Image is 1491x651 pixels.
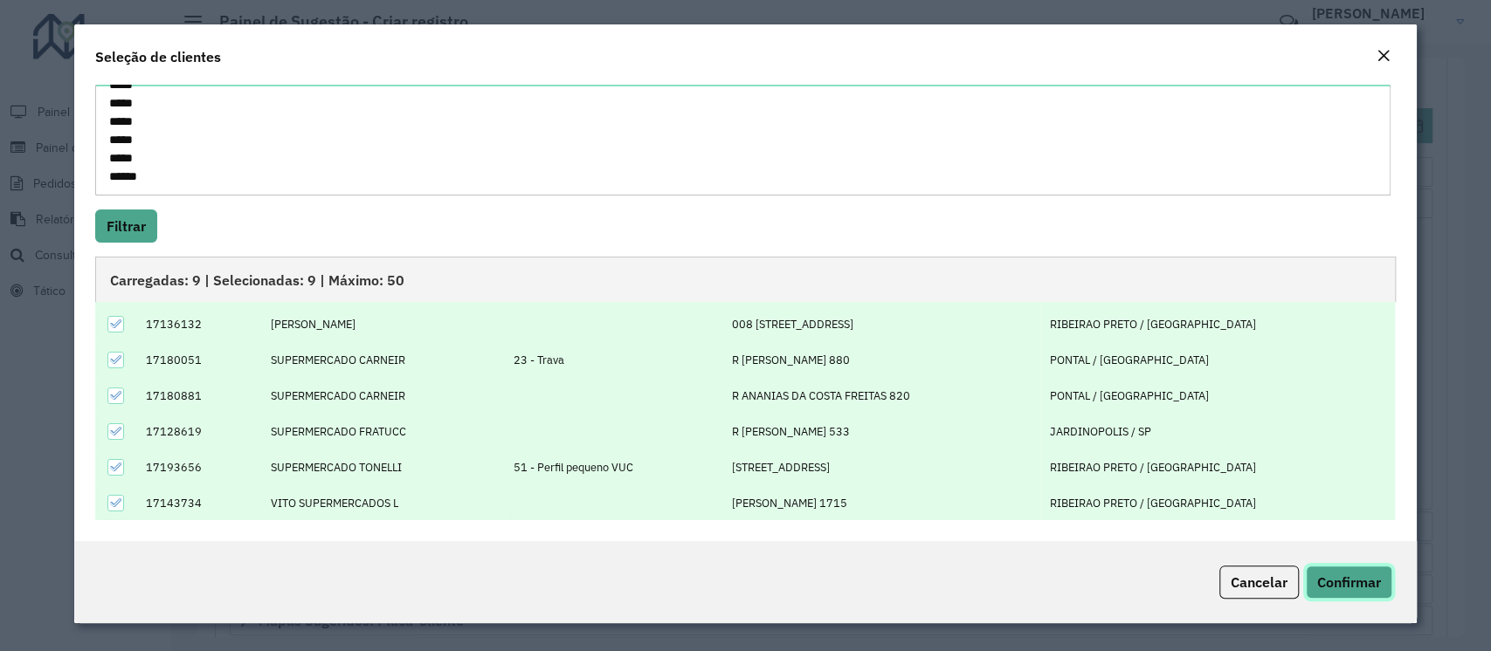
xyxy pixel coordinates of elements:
[1040,378,1395,414] td: PONTAL / [GEOGRAPHIC_DATA]
[1040,342,1395,378] td: PONTAL / [GEOGRAPHIC_DATA]
[137,414,262,449] td: 17128619
[262,306,505,342] td: [PERSON_NAME]
[262,449,505,485] td: SUPERMERCADO TONELLI
[262,485,505,521] td: VITO SUPERMERCADOS L
[137,449,262,485] td: 17193656
[722,485,1039,521] td: [PERSON_NAME] 1715
[137,378,262,414] td: 17180881
[505,342,723,378] td: 23 - Trava
[1040,414,1395,449] td: JARDINOPOLIS / SP
[722,342,1039,378] td: R [PERSON_NAME] 880
[1377,49,1391,63] em: Fechar
[1219,565,1299,599] button: Cancelar
[262,378,505,414] td: SUPERMERCADO CARNEIR
[137,342,262,378] td: 17180051
[1040,306,1395,342] td: RIBEIRAO PRETO / [GEOGRAPHIC_DATA]
[722,306,1039,342] td: 008 [STREET_ADDRESS]
[1040,449,1395,485] td: RIBEIRAO PRETO / [GEOGRAPHIC_DATA]
[137,485,262,521] td: 17143734
[1317,573,1381,591] span: Confirmar
[262,414,505,449] td: SUPERMERCADO FRATUCC
[722,414,1039,449] td: R [PERSON_NAME] 533
[262,342,505,378] td: SUPERMERCADO CARNEIR
[722,378,1039,414] td: R ANANIAS DA COSTA FREITAS 820
[95,209,157,243] button: Filtrar
[95,257,1395,302] div: Carregadas: 9 | Selecionadas: 9 | Máximo: 50
[95,46,221,67] h4: Seleção de clientes
[1231,573,1287,591] span: Cancelar
[137,306,262,342] td: 17136132
[722,449,1039,485] td: [STREET_ADDRESS]
[505,449,723,485] td: 51 - Perfil pequeno VUC
[1040,485,1395,521] td: RIBEIRAO PRETO / [GEOGRAPHIC_DATA]
[1371,45,1396,68] button: Close
[1306,565,1392,599] button: Confirmar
